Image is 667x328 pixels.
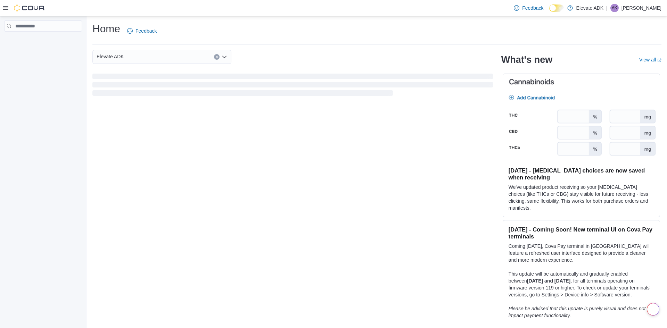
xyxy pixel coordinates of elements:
[511,1,546,15] a: Feedback
[501,54,552,65] h2: What's new
[522,5,543,11] span: Feedback
[621,4,661,12] p: [PERSON_NAME]
[97,52,124,61] span: Elevate ADK
[92,75,493,97] span: Loading
[92,22,120,36] h1: Home
[124,24,159,38] a: Feedback
[549,5,564,12] input: Dark Mode
[509,184,654,211] p: We've updated product receiving so your [MEDICAL_DATA] choices (like THCa or CBG) stay visible fo...
[610,4,619,12] div: Alamanda King
[509,243,654,263] p: Coming [DATE], Cova Pay terminal in [GEOGRAPHIC_DATA] will feature a refreshed user interface des...
[527,278,570,284] strong: [DATE] and [DATE]
[509,167,654,181] h3: [DATE] - [MEDICAL_DATA] choices are now saved when receiving
[214,54,220,60] button: Clear input
[606,4,608,12] p: |
[576,4,604,12] p: Elevate ADK
[14,5,45,11] img: Cova
[4,33,82,50] nav: Complex example
[639,57,661,62] a: View allExternal link
[509,306,646,318] em: Please be advised that this update is purely visual and does not impact payment functionality.
[222,54,227,60] button: Open list of options
[509,226,654,240] h3: [DATE] - Coming Soon! New terminal UI on Cova Pay terminals
[509,270,654,298] p: This update will be automatically and gradually enabled between , for all terminals operating on ...
[612,4,617,12] span: AK
[135,27,157,34] span: Feedback
[657,58,661,62] svg: External link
